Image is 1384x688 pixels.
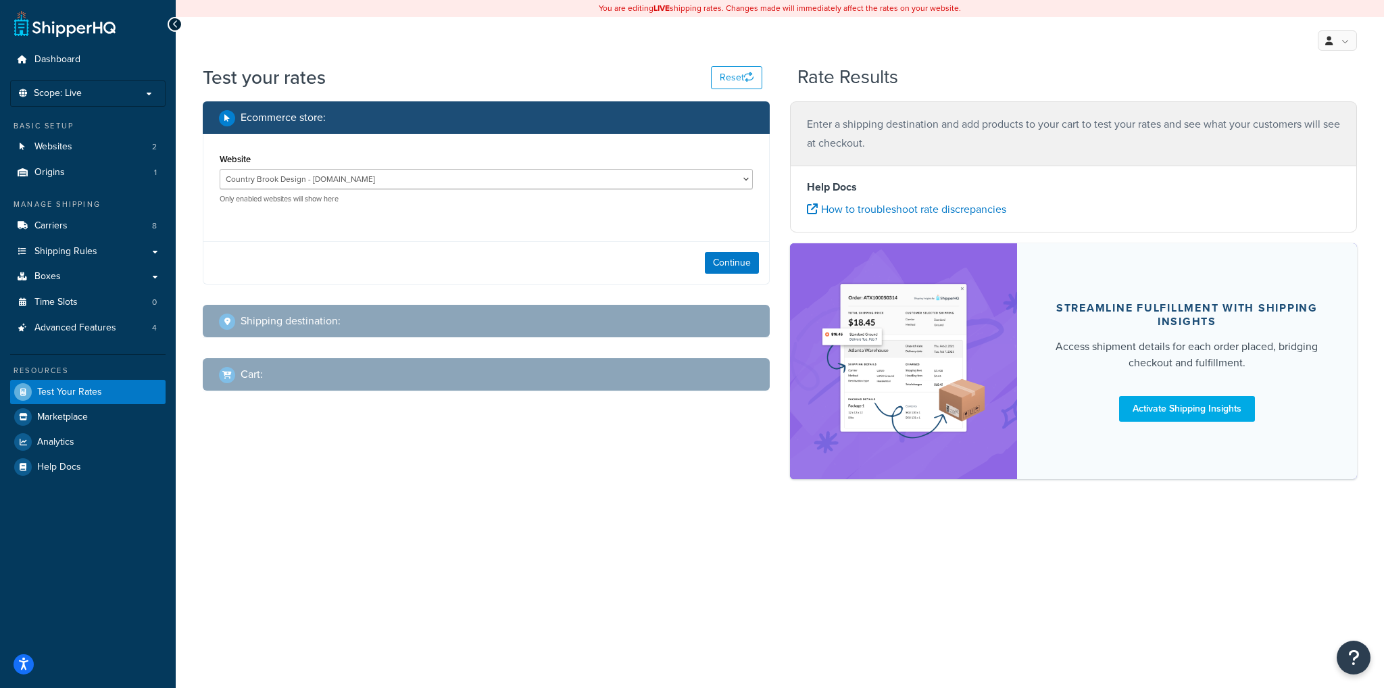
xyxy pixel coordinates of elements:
[10,365,166,376] div: Resources
[10,47,166,72] a: Dashboard
[241,368,263,380] h2: Cart :
[37,412,88,423] span: Marketplace
[34,167,65,178] span: Origins
[807,115,1340,153] p: Enter a shipping destination and add products to your cart to test your rates and see what your c...
[10,316,166,341] li: Advanced Features
[220,194,753,204] p: Only enabled websites will show here
[241,315,341,327] h2: Shipping destination :
[10,405,166,429] a: Marketplace
[10,120,166,132] div: Basic Setup
[34,141,72,153] span: Websites
[797,67,898,88] h2: Rate Results
[1119,396,1255,422] a: Activate Shipping Insights
[711,66,762,89] button: Reset
[807,201,1006,217] a: How to troubleshoot rate discrepancies
[34,246,97,257] span: Shipping Rules
[152,220,157,232] span: 8
[10,290,166,315] li: Time Slots
[10,214,166,239] li: Carriers
[154,167,157,178] span: 1
[10,214,166,239] a: Carriers8
[241,112,326,124] h2: Ecommerce store :
[10,380,166,404] a: Test Your Rates
[10,160,166,185] a: Origins1
[1049,301,1325,328] div: Streamline Fulfillment with Shipping Insights
[34,271,61,282] span: Boxes
[34,220,68,232] span: Carriers
[203,64,326,91] h1: Test your rates
[10,134,166,159] a: Websites2
[152,322,157,334] span: 4
[37,387,102,398] span: Test Your Rates
[10,290,166,315] a: Time Slots0
[34,322,116,334] span: Advanced Features
[10,316,166,341] a: Advanced Features4
[10,455,166,479] a: Help Docs
[34,88,82,99] span: Scope: Live
[705,252,759,274] button: Continue
[1049,339,1325,371] div: Access shipment details for each order placed, bridging checkout and fulfillment.
[653,2,670,14] b: LIVE
[10,430,166,454] a: Analytics
[64,16,207,48] span: How would you rate your experience using ShipperHQ?
[10,134,166,159] li: Websites
[220,154,251,164] label: Website
[180,59,234,82] a: Happy
[37,462,81,473] span: Help Docs
[37,437,74,448] span: Analytics
[819,264,988,459] img: feature-image-si-e24932ea9b9fcd0ff835db86be1ff8d589347e8876e1638d903ea230a36726be.png
[152,297,157,308] span: 0
[34,297,78,308] span: Time Slots
[10,264,166,289] a: Boxes
[34,54,80,66] span: Dashboard
[807,179,1340,195] h4: Help Docs
[10,199,166,210] div: Manage Shipping
[10,239,166,264] a: Shipping Rules
[26,59,90,82] a: Unhappy
[106,59,164,82] a: Neutral
[1337,641,1370,674] button: Open Resource Center
[152,141,157,153] span: 2
[10,160,166,185] li: Origins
